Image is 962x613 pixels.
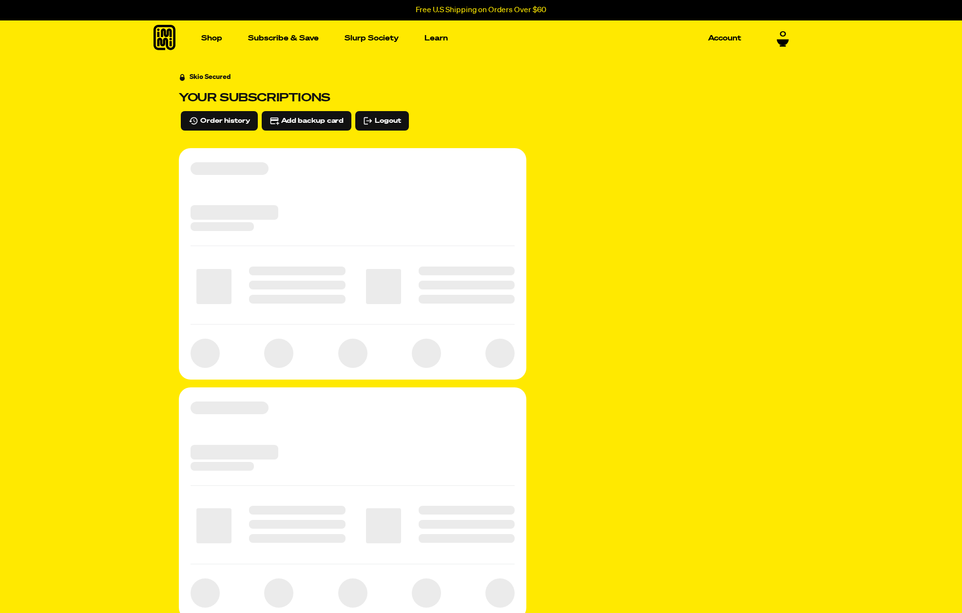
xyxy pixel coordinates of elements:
span: ‌ [191,205,278,220]
button: Logout [355,111,408,131]
span: ‌ [419,506,515,515]
span: Logout [375,115,401,126]
span: Add backup card [281,115,344,126]
span: ‌ [419,520,515,529]
div: Skio Secured [190,72,231,82]
span: ‌ [419,534,515,543]
span: ‌ [338,578,367,608]
span: ‌ [264,578,293,608]
span: ‌ [412,578,441,608]
span: ‌ [412,339,441,368]
h3: Your subscriptions [179,91,526,105]
button: Order history [181,111,258,131]
span: ‌ [419,295,515,304]
a: Learn [421,31,452,46]
span: ‌ [191,339,220,368]
span: ‌ [249,506,346,515]
span: ‌ [366,269,401,304]
span: 0 [780,30,786,39]
span: ‌ [338,339,367,368]
a: 0 [777,30,789,47]
span: ‌ [196,269,231,304]
a: Slurp Society [341,31,403,46]
span: ‌ [191,578,220,608]
span: ‌ [191,162,269,175]
a: Shop [197,31,226,46]
span: ‌ [191,222,254,231]
svg: Security [179,74,186,81]
span: ‌ [196,508,231,543]
span: ‌ [191,462,254,471]
span: ‌ [264,339,293,368]
button: Add backup card [262,111,352,131]
a: Skio Secured [179,72,231,90]
span: ‌ [249,281,346,289]
a: Subscribe & Save [244,31,323,46]
span: ‌ [366,508,401,543]
span: ‌ [191,402,269,414]
a: Account [704,31,745,46]
span: ‌ [485,578,515,608]
span: ‌ [249,520,346,529]
span: ‌ [249,534,346,543]
span: ‌ [419,267,515,275]
span: ‌ [419,281,515,289]
span: ‌ [485,339,515,368]
span: ‌ [191,445,278,460]
span: ‌ [249,267,346,275]
span: Order history [200,115,250,126]
p: Free U.S Shipping on Orders Over $60 [416,6,546,15]
span: ‌ [249,295,346,304]
nav: Main navigation [197,20,745,56]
